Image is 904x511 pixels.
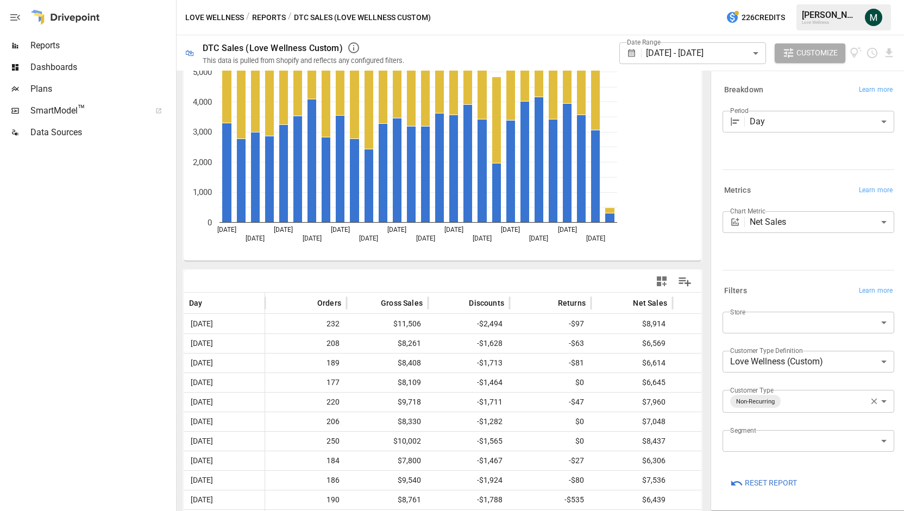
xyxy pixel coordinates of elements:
span: $924 [678,412,749,431]
span: 208 [271,334,341,353]
text: [DATE] [331,226,350,234]
text: [DATE] [444,226,463,234]
span: [DATE] [189,432,259,451]
span: $6,306 [597,451,667,470]
button: Sort [301,295,316,311]
button: View documentation [850,43,862,63]
span: $8,761 [352,490,423,509]
button: Sort [542,295,557,311]
span: -$2,494 [434,314,504,333]
span: 190 [271,490,341,509]
button: Reports [252,11,286,24]
span: Reset Report [745,476,797,490]
div: [DATE] - [DATE] [646,42,765,64]
span: [DATE] [189,451,259,470]
div: Love Wellness (Custom) [723,351,894,373]
div: 🛍 [185,48,194,58]
label: Customer Type Definition [730,346,803,355]
button: Love Wellness [185,11,244,24]
span: -$1,711 [434,393,504,412]
label: Customer Type [730,386,774,395]
h6: Breakdown [724,84,763,96]
text: [DATE] [274,226,293,234]
div: [PERSON_NAME] [802,10,858,20]
span: Day [189,298,203,308]
span: $8,408 [352,354,423,373]
text: [DATE] [246,235,265,242]
span: [DATE] [189,471,259,490]
span: 186 [271,471,341,490]
span: -$97 [515,314,586,333]
span: Orders [317,298,341,308]
button: Schedule report [866,47,878,59]
span: -$1,467 [434,451,504,470]
span: -$1,282 [434,412,504,431]
span: $807 [678,490,749,509]
span: -$47 [515,393,586,412]
span: -$1,924 [434,471,504,490]
text: [DATE] [303,235,322,242]
span: $7,800 [352,451,423,470]
span: $10,002 [352,432,423,451]
div: Michael Cormack [865,9,882,26]
span: Learn more [859,85,893,96]
span: [DATE] [189,334,259,353]
span: Discounts [469,298,504,308]
text: [DATE] [359,235,378,242]
span: $1,218 [678,432,749,451]
text: [DATE] [501,226,520,234]
text: 5,000 [193,67,212,77]
div: Day [750,111,894,133]
span: $1,014 [678,393,749,412]
span: [DATE] [189,393,259,412]
div: This data is pulled from Shopify and reflects any configured filters. [203,56,404,65]
text: [DATE] [558,226,577,234]
span: $8,109 [352,373,423,392]
span: 184 [271,451,341,470]
span: $6,614 [597,354,667,373]
h6: Metrics [724,185,751,197]
h6: Filters [724,285,747,297]
span: Learn more [859,185,893,196]
span: -$1,713 [434,354,504,373]
span: $0 [515,373,586,392]
span: -$81 [515,354,586,373]
button: Sort [365,295,380,311]
span: -$535 [515,490,586,509]
span: $972 [678,334,749,353]
text: 0 [208,218,212,228]
span: $765 [678,373,749,392]
span: [DATE] [189,373,259,392]
div: / [246,11,250,24]
span: 226 Credits [742,11,785,24]
button: Sort [701,295,717,311]
span: $7,048 [597,412,667,431]
text: [DATE] [586,235,605,242]
span: 189 [271,354,341,373]
span: -$80 [515,471,586,490]
span: $6,569 [597,334,667,353]
span: $9,718 [352,393,423,412]
span: [DATE] [189,354,259,373]
text: 3,000 [193,127,212,137]
span: Returns [558,298,586,308]
span: 232 [271,314,341,333]
label: Date Range [627,37,661,47]
text: [DATE] [217,226,236,234]
text: [DATE] [416,235,435,242]
span: 206 [271,412,341,431]
span: Plans [30,83,174,96]
span: Data Sources [30,126,174,139]
span: $7,960 [597,393,667,412]
span: $837 [678,354,749,373]
button: Download report [883,47,895,59]
text: [DATE] [473,235,492,242]
span: $8,914 [597,314,667,333]
span: Customize [796,46,838,60]
div: / [288,11,292,24]
span: -$1,788 [434,490,504,509]
label: Store [730,307,745,317]
span: $0 [515,412,586,431]
div: Net Sales [750,211,894,233]
button: Sort [617,295,632,311]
